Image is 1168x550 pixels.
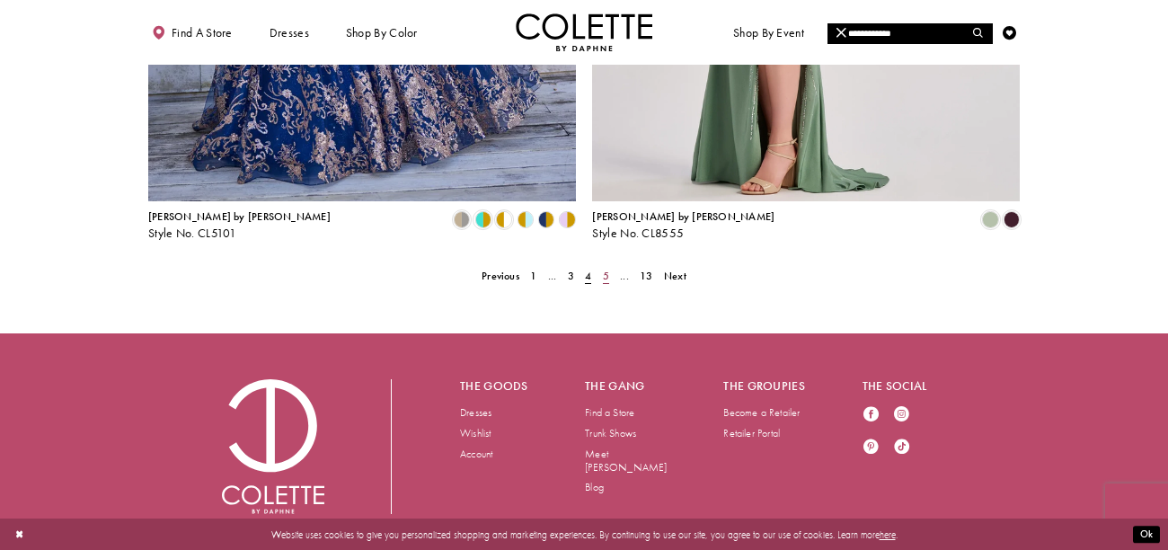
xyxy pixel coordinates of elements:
[460,426,491,440] a: Wishlist
[893,439,910,457] a: Visit our TikTok - Opens in new tab
[659,267,690,287] a: Next Page
[270,26,309,40] span: Dresses
[538,211,554,227] i: Navy/Gold
[454,211,470,227] i: Gold/Pewter
[563,267,578,287] a: Page 3
[585,379,669,393] h5: The gang
[266,13,313,51] span: Dresses
[98,525,1070,543] p: Website uses cookies to give you personalized shopping and marketing experiences. By continuing t...
[893,406,910,425] a: Visit our Instagram - Opens in new tab
[482,269,519,283] span: Previous
[640,269,652,283] span: 13
[837,13,940,51] a: Meet the designer
[733,26,804,40] span: Shop By Event
[585,269,591,283] span: 4
[148,226,237,241] span: Style No. CL5101
[616,267,633,287] a: ...
[1004,211,1020,227] i: Raisin
[592,209,774,224] span: [PERSON_NAME] by [PERSON_NAME]
[544,267,561,287] a: ...
[863,406,880,425] a: Visit our Facebook - Opens in new tab
[581,267,596,287] span: Current Page
[517,211,533,227] i: Light Blue/Gold
[148,209,331,224] span: [PERSON_NAME] by [PERSON_NAME]
[603,269,609,283] span: 5
[460,405,491,420] a: Dresses
[723,379,808,393] h5: The groupies
[148,13,235,51] a: Find a store
[999,13,1020,51] a: Check Wishlist
[585,480,604,494] a: Blog
[592,226,684,241] span: Style No. CL8555
[172,26,233,40] span: Find a store
[664,269,686,283] span: Next
[620,269,629,283] span: ...
[723,405,800,420] a: Become a Retailer
[863,439,880,457] a: Visit our Pinterest - Opens in new tab
[342,13,420,51] span: Shop by color
[8,522,31,546] button: Close Dialog
[723,426,780,440] a: Retailer Portal
[516,13,652,51] img: Colette by Daphne
[585,447,667,475] a: Meet [PERSON_NAME]
[460,447,492,461] a: Account
[827,23,992,44] div: Search form
[585,426,636,440] a: Trunk Shows
[516,13,652,51] a: Visit Home Page
[863,379,947,393] h5: The social
[460,379,530,393] h5: The goods
[222,379,324,514] a: Visit Colette by Daphne Homepage
[965,23,992,44] button: Submit Search
[548,269,557,283] span: ...
[585,405,634,420] a: Find a Store
[559,211,575,227] i: Lilac/Gold
[346,26,418,40] span: Shop by color
[526,267,541,287] a: Page 1
[880,528,896,540] a: here
[592,211,774,240] div: Colette by Daphne Style No. CL8555
[636,267,658,287] a: Page 13
[568,269,574,283] span: 3
[496,211,512,227] i: Gold/White
[827,23,991,44] input: Search
[478,267,524,287] a: Prev Page
[148,211,331,240] div: Colette by Daphne Style No. CL5101
[855,399,929,464] ul: Follow us
[598,267,613,287] a: Page 5
[969,13,990,51] a: Toggle search
[730,13,807,51] span: Shop By Event
[1133,526,1160,543] button: Submit Dialog
[827,23,854,44] button: Close Search
[222,379,324,514] img: Colette by Daphne
[530,269,536,283] span: 1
